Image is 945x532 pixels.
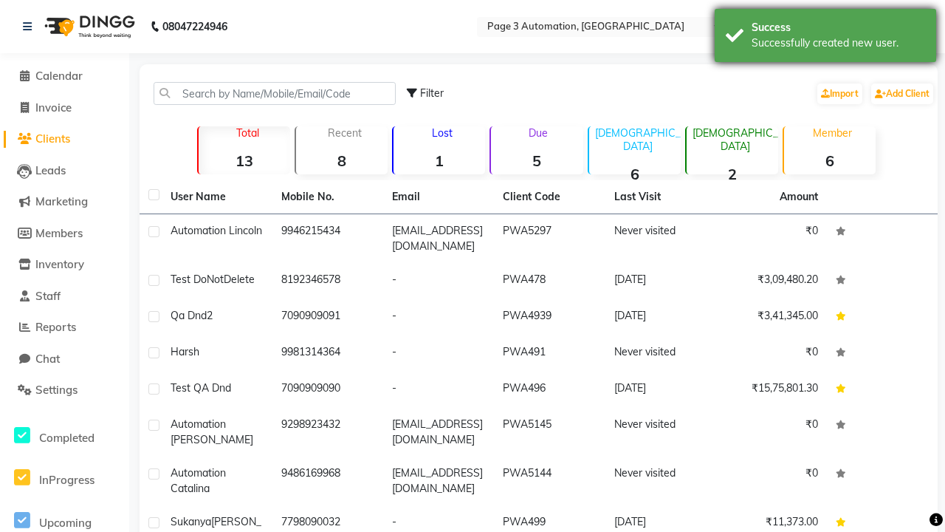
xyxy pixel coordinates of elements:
[171,224,262,237] span: Automation Lincoln
[272,372,383,408] td: 7090909090
[752,20,925,35] div: Success
[394,151,485,170] strong: 1
[716,335,827,372] td: ₹0
[687,165,778,183] strong: 2
[716,408,827,457] td: ₹0
[272,408,383,457] td: 9298923432
[35,132,70,146] span: Clients
[494,126,583,140] p: Due
[716,372,827,408] td: ₹15,75,801.30
[39,431,94,445] span: Completed
[871,83,933,104] a: Add Client
[494,299,605,335] td: PWA4939
[171,381,231,395] span: Test QA Dnd
[494,408,605,457] td: PWA5145
[383,299,494,335] td: -
[716,263,827,299] td: ₹3,09,480.20
[296,151,388,170] strong: 8
[383,335,494,372] td: -
[383,372,494,408] td: -
[4,163,126,180] a: Leads
[35,257,84,271] span: Inventory
[4,68,126,85] a: Calendar
[494,457,605,505] td: PWA5144
[494,214,605,263] td: PWA5297
[494,335,605,372] td: PWA491
[4,319,126,336] a: Reports
[154,82,396,105] input: Search by Name/Mobile/Email/Code
[605,180,716,214] th: Last Visit
[605,408,716,457] td: Never visited
[716,299,827,335] td: ₹3,41,345.00
[35,383,78,397] span: Settings
[272,335,383,372] td: 9981314364
[752,35,925,51] div: Successfully created new user.
[383,408,494,457] td: [EMAIL_ADDRESS][DOMAIN_NAME]
[39,473,94,487] span: InProgress
[205,126,290,140] p: Total
[35,289,61,303] span: Staff
[4,256,126,273] a: Inventory
[171,417,253,446] span: Automation [PERSON_NAME]
[605,299,716,335] td: [DATE]
[35,163,66,177] span: Leads
[4,382,126,399] a: Settings
[35,226,83,240] span: Members
[35,194,88,208] span: Marketing
[399,126,485,140] p: Lost
[383,457,494,505] td: [EMAIL_ADDRESS][DOMAIN_NAME]
[272,457,383,505] td: 9486169968
[302,126,388,140] p: Recent
[171,345,199,358] span: Harsh
[272,180,383,214] th: Mobile No.
[494,372,605,408] td: PWA496
[494,263,605,299] td: PWA478
[491,151,583,170] strong: 5
[420,86,444,100] span: Filter
[771,180,827,214] th: Amount
[716,457,827,505] td: ₹0
[171,273,255,286] span: Test DoNotDelete
[4,131,126,148] a: Clients
[35,320,76,334] span: Reports
[199,151,290,170] strong: 13
[171,466,226,495] span: Automation Catalina
[790,126,876,140] p: Member
[817,83,862,104] a: Import
[35,352,60,366] span: Chat
[272,214,383,263] td: 9946215434
[494,180,605,214] th: Client Code
[4,225,126,242] a: Members
[693,126,778,153] p: [DEMOGRAPHIC_DATA]
[162,6,227,47] b: 08047224946
[383,263,494,299] td: -
[272,299,383,335] td: 7090909091
[39,516,92,530] span: Upcoming
[605,457,716,505] td: Never visited
[171,515,211,528] span: Sukanya
[272,263,383,299] td: 8192346578
[605,335,716,372] td: Never visited
[784,151,876,170] strong: 6
[716,214,827,263] td: ₹0
[4,194,126,211] a: Marketing
[589,165,681,183] strong: 6
[162,180,272,214] th: User Name
[595,126,681,153] p: [DEMOGRAPHIC_DATA]
[35,100,72,115] span: Invoice
[35,69,83,83] span: Calendar
[605,263,716,299] td: [DATE]
[4,288,126,305] a: Staff
[171,309,213,322] span: Qa Dnd2
[383,180,494,214] th: Email
[38,6,139,47] img: logo
[4,351,126,368] a: Chat
[605,372,716,408] td: [DATE]
[383,214,494,263] td: [EMAIL_ADDRESS][DOMAIN_NAME]
[4,100,126,117] a: Invoice
[605,214,716,263] td: Never visited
